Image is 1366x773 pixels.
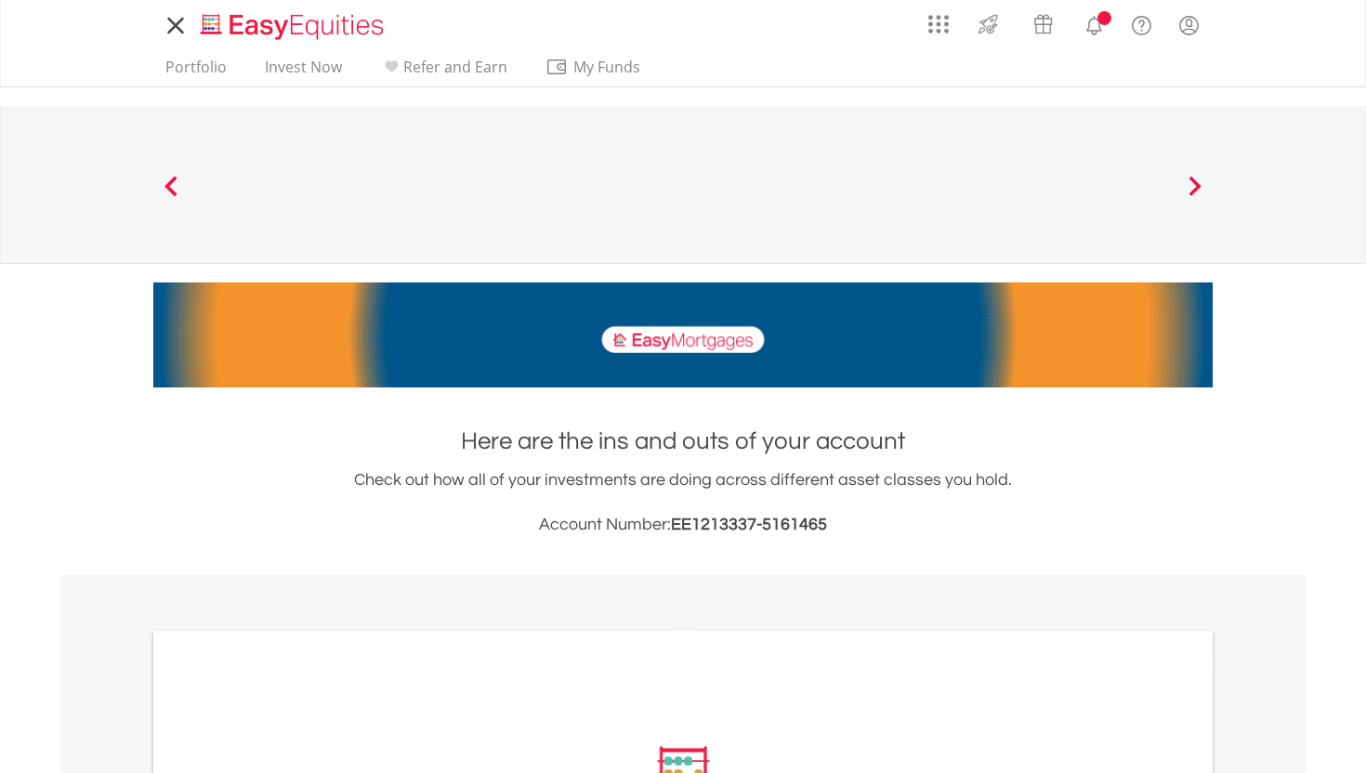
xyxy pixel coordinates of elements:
a: Refer and Earn [373,58,515,86]
a: Invest Now [257,58,349,86]
img: EasyEquities_Logo.png [197,11,391,42]
span: My Funds [545,55,667,79]
h3: Account Number: [153,512,1213,538]
a: Portfolio [158,58,234,86]
a: Vouchers [1016,5,1070,39]
a: My Profile [1165,5,1213,46]
img: vouchers-v2.svg [1028,9,1058,39]
a: Notifications [1070,5,1118,42]
img: EasyMortage Promotion Banner [153,282,1213,387]
img: thrive-v2.svg [973,9,1004,39]
img: grid-menu-icon.svg [928,14,949,34]
a: AppsGrid [916,5,961,34]
div: Check out how all of your investments are doing across different asset classes you hold. [153,467,1213,538]
span: Refer and Earn [403,57,507,77]
a: FAQ's and Support [1118,5,1165,42]
a: Home page [193,5,391,42]
h1: Here are the ins and outs of your account [153,425,1213,458]
span: EE1213337-5161465 [671,516,827,533]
